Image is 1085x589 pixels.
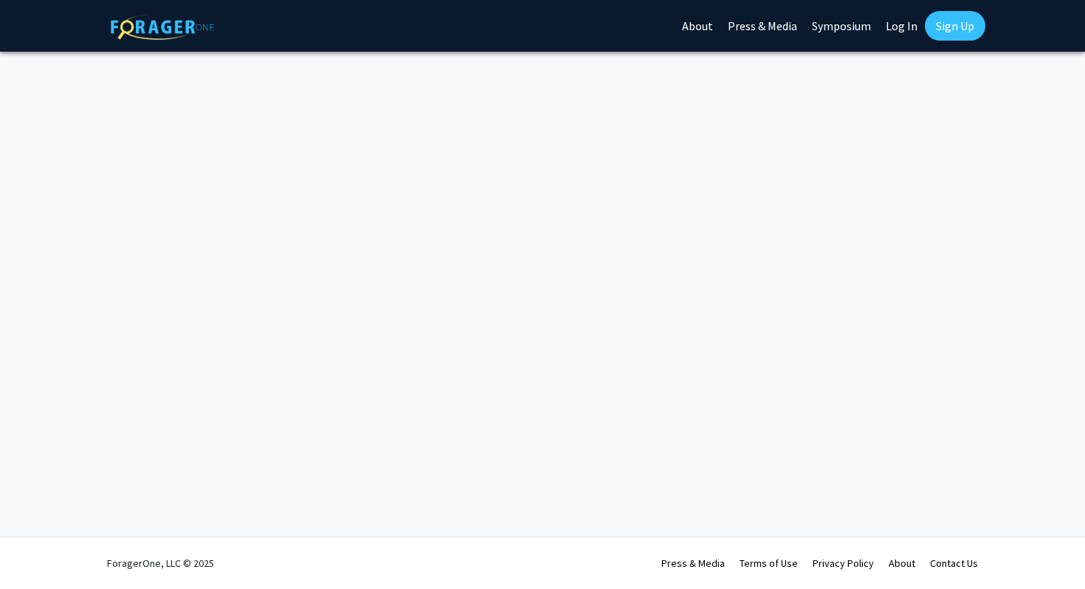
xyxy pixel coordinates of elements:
a: Sign Up [925,11,985,41]
a: About [889,557,915,570]
a: Press & Media [661,557,725,570]
a: Terms of Use [740,557,798,570]
a: Privacy Policy [813,557,874,570]
a: Contact Us [930,557,978,570]
div: ForagerOne, LLC © 2025 [107,537,214,589]
img: ForagerOne Logo [111,14,214,40]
